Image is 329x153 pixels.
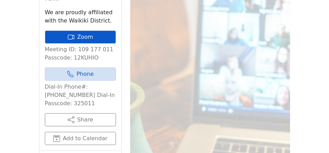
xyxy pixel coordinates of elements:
[45,67,116,81] a: Phone
[45,132,116,145] button: Add to Calendar
[45,8,116,25] p: We are proudly affiliated with the Waikiki District.
[45,83,116,108] p: Dial-In Phone#: [PHONE_NUMBER] Dial-In Passcode: 325011
[45,45,116,62] p: Meeting ID: 109 177 011 Passcode: 12KUHIO
[45,30,116,44] a: Zoom
[45,113,116,126] button: Share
